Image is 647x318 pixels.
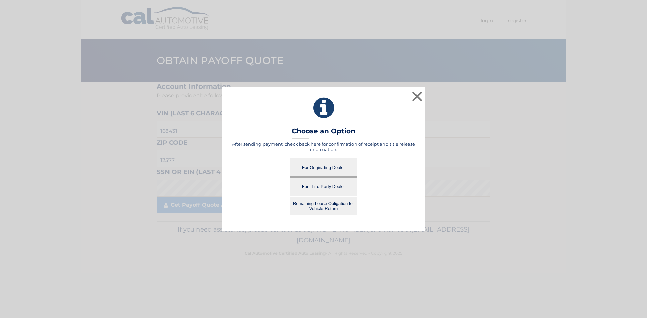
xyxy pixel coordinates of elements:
[410,90,424,103] button: ×
[290,177,357,196] button: For Third Party Dealer
[290,197,357,215] button: Remaining Lease Obligation for Vehicle Return
[292,127,356,139] h3: Choose an Option
[231,141,416,152] h5: After sending payment, check back here for confirmation of receipt and title release information.
[290,158,357,177] button: For Originating Dealer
